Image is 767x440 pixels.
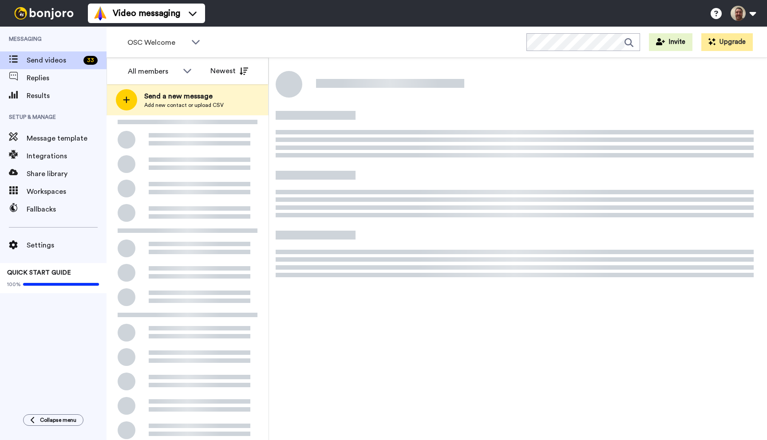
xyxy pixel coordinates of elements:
[144,91,224,102] span: Send a new message
[113,7,180,20] span: Video messaging
[7,281,21,288] span: 100%
[649,33,692,51] button: Invite
[27,73,107,83] span: Replies
[11,7,77,20] img: bj-logo-header-white.svg
[23,414,83,426] button: Collapse menu
[128,66,178,77] div: All members
[27,55,80,66] span: Send videos
[7,270,71,276] span: QUICK START GUIDE
[27,169,107,179] span: Share library
[204,62,255,80] button: Newest
[93,6,107,20] img: vm-color.svg
[27,240,107,251] span: Settings
[27,133,107,144] span: Message template
[27,151,107,161] span: Integrations
[127,37,187,48] span: OSC Welcome
[27,186,107,197] span: Workspaces
[27,90,107,101] span: Results
[40,416,76,424] span: Collapse menu
[27,204,107,215] span: Fallbacks
[701,33,753,51] button: Upgrade
[144,102,224,109] span: Add new contact or upload CSV
[83,56,98,65] div: 33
